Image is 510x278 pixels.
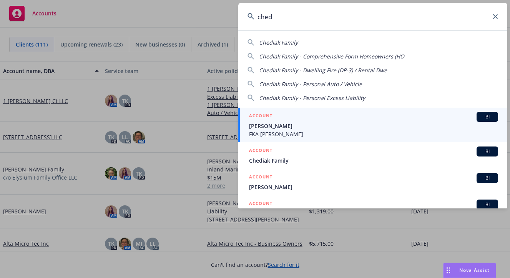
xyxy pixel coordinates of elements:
[259,53,404,60] span: Chediak Family - Comprehensive Form Homeowners (HO
[249,130,498,138] span: FKA [PERSON_NAME]
[259,94,365,102] span: Chediak Family - Personal Excess Liability
[259,80,362,88] span: Chediak Family - Personal Auto / Vehicle
[238,142,507,169] a: ACCOUNTBIChediak Family
[238,169,507,195] a: ACCOUNTBI[PERSON_NAME]
[249,122,498,130] span: [PERSON_NAME]
[238,3,507,30] input: Search...
[249,146,272,156] h5: ACCOUNT
[249,200,272,209] h5: ACCOUNT
[259,67,387,74] span: Chediak Family - Dwelling Fire (DP-3) / Rental Dwe
[249,112,272,121] h5: ACCOUNT
[259,39,298,46] span: Chediak Family
[480,113,495,120] span: BI
[444,263,453,278] div: Drag to move
[249,156,498,165] span: Chediak Family
[238,108,507,142] a: ACCOUNTBI[PERSON_NAME]FKA [PERSON_NAME]
[249,173,272,182] h5: ACCOUNT
[443,263,496,278] button: Nova Assist
[238,195,507,222] a: ACCOUNTBI
[480,175,495,181] span: BI
[459,267,490,273] span: Nova Assist
[480,201,495,208] span: BI
[249,183,498,191] span: [PERSON_NAME]
[480,148,495,155] span: BI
